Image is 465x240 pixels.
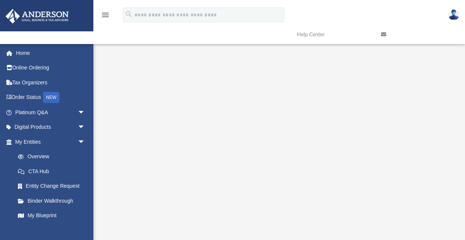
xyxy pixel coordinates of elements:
i: menu [101,10,110,19]
a: Tax Organizers [5,75,96,90]
a: menu [101,14,110,19]
a: Tax Due Dates [10,223,96,238]
i: search [125,10,133,18]
span: arrow_drop_down [78,120,93,135]
a: Home [5,46,96,60]
a: CTA Hub [10,164,96,179]
a: My Entitiesarrow_drop_down [5,134,96,149]
span: arrow_drop_down [78,134,93,150]
a: Order StatusNEW [5,90,96,105]
a: Entity Change Request [10,179,96,194]
img: Anderson Advisors Platinum Portal [3,9,71,24]
a: Digital Productsarrow_drop_down [5,120,96,135]
a: My Blueprint [10,208,93,223]
a: Help Center [291,20,375,49]
div: NEW [43,92,59,103]
span: arrow_drop_down [78,105,93,120]
a: Platinum Q&Aarrow_drop_down [5,105,96,120]
img: User Pic [448,9,459,20]
a: Overview [10,149,96,164]
a: Online Ordering [5,60,96,75]
a: Binder Walkthrough [10,193,96,208]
